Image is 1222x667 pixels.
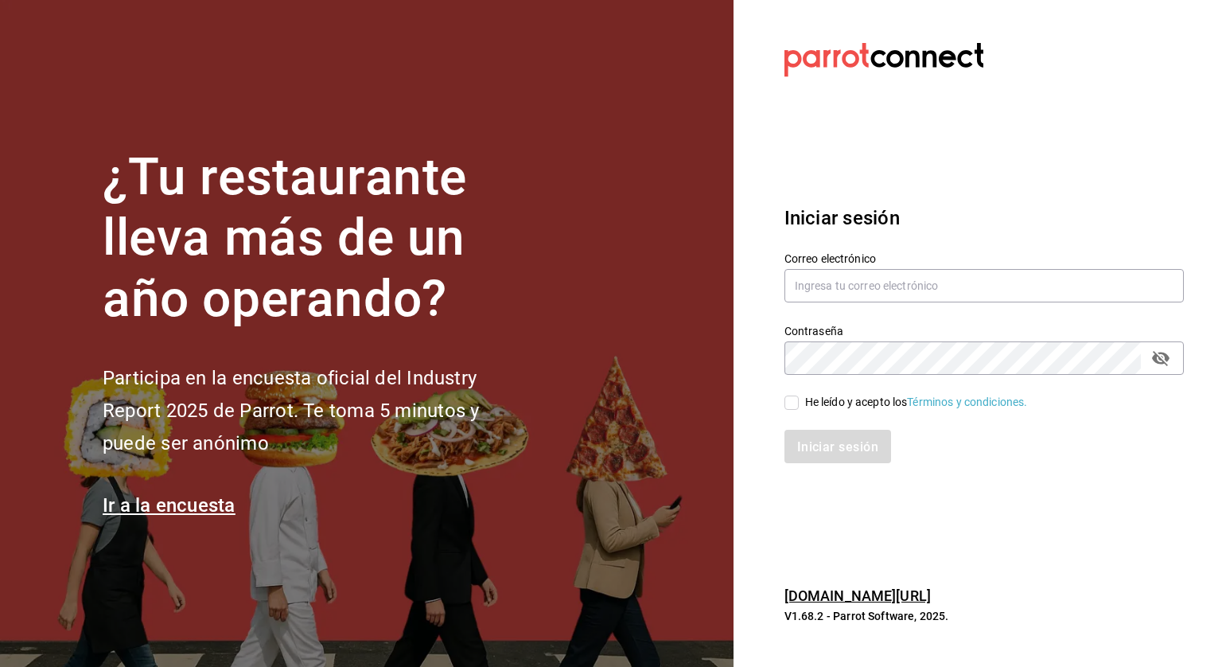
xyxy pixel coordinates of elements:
font: Correo electrónico [784,252,876,264]
font: He leído y acepto los [805,396,908,408]
font: Contraseña [784,324,843,337]
button: campo de contraseña [1147,345,1174,372]
input: Ingresa tu correo electrónico [784,269,1184,302]
font: Iniciar sesión [784,207,900,229]
a: Términos y condiciones. [907,396,1027,408]
a: Ir a la encuesta [103,494,235,517]
a: [DOMAIN_NAME][URL] [784,587,931,604]
font: V1.68.2 - Parrot Software, 2025. [784,610,949,622]
font: Participa en la encuesta oficial del Industry Report 2025 de Parrot. Te toma 5 minutos y puede se... [103,367,479,454]
font: ¿Tu restaurante lleva más de un año operando? [103,147,467,330]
